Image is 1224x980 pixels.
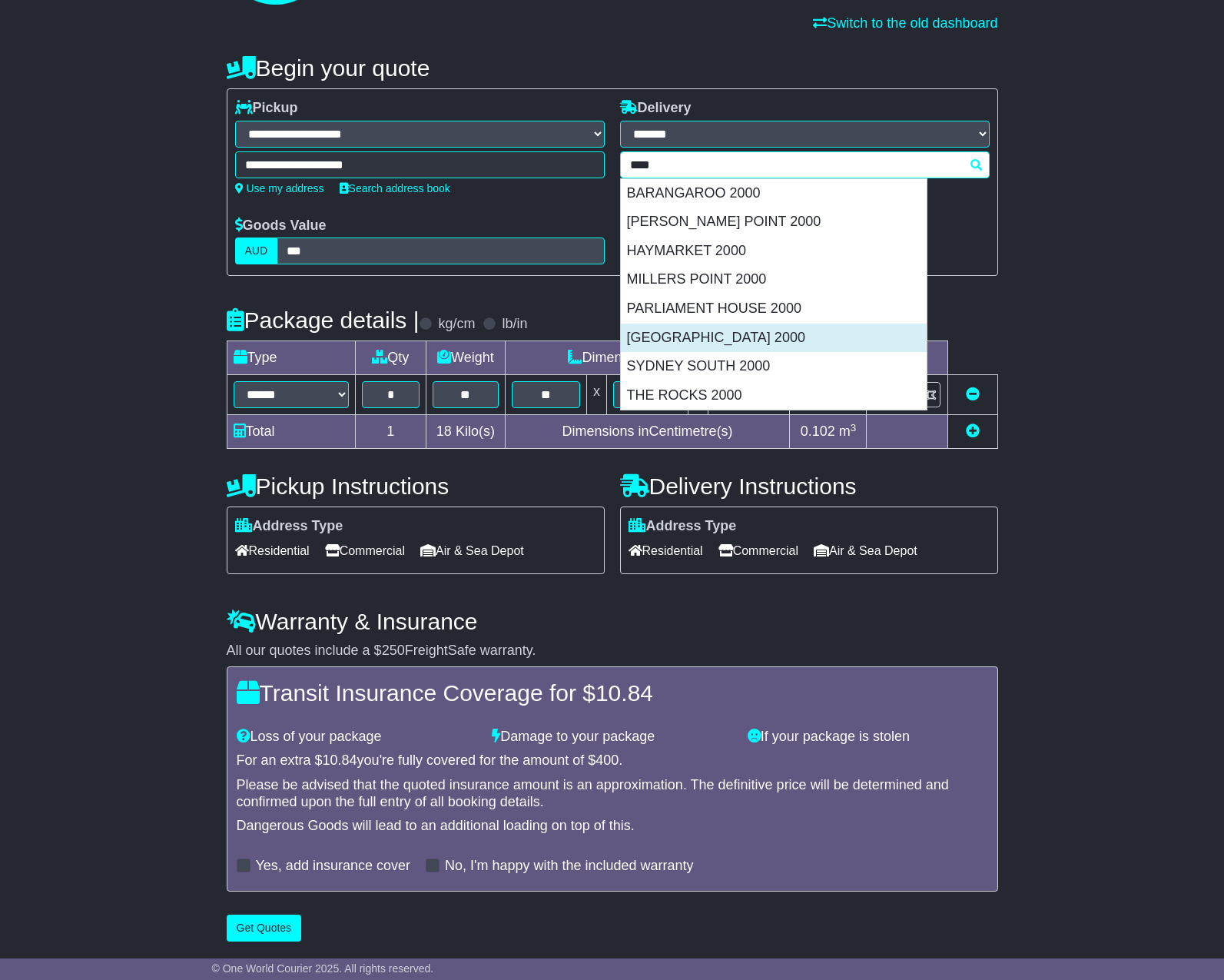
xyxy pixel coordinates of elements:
[801,424,835,439] span: 0.102
[237,752,988,769] div: For an extra $ you're fully covered for the amount of $ .
[621,294,927,324] div: PARLIAMENT HOUSE 2000
[438,316,475,333] label: kg/cm
[227,609,998,634] h4: Warranty & Insurance
[325,539,405,563] span: Commercial
[839,424,857,439] span: m
[426,341,506,375] td: Weight
[484,729,740,746] div: Damage to your package
[235,182,324,194] a: Use my address
[621,265,927,294] div: MILLERS POINT 2000
[595,680,653,706] span: 10.84
[323,752,357,768] span: 10.84
[621,352,927,381] div: SYDNEY SOUTH 2000
[813,15,997,31] a: Switch to the old dashboard
[740,729,996,746] div: If your package is stolen
[445,858,694,875] label: No, I'm happy with the included warranty
[382,643,405,658] span: 250
[355,415,426,449] td: 1
[629,539,703,563] span: Residential
[227,473,605,499] h4: Pickup Instructions
[212,962,434,975] span: © One World Courier 2025. All rights reserved.
[235,518,343,535] label: Address Type
[621,237,927,266] div: HAYMARKET 2000
[966,424,980,439] a: Add new item
[814,539,917,563] span: Air & Sea Depot
[621,324,927,353] div: [GEOGRAPHIC_DATA] 2000
[227,341,355,375] td: Type
[620,100,692,117] label: Delivery
[227,307,420,333] h4: Package details |
[718,539,798,563] span: Commercial
[227,55,998,81] h4: Begin your quote
[237,777,988,810] div: Please be advised that the quoted insurance amount is an approximation. The definitive price will...
[355,341,426,375] td: Qty
[426,415,506,449] td: Kilo(s)
[621,179,927,208] div: BARANGAROO 2000
[966,387,980,402] a: Remove this item
[436,424,452,439] span: 18
[629,518,737,535] label: Address Type
[235,218,327,234] label: Goods Value
[237,680,988,706] h4: Transit Insurance Coverage for $
[621,208,927,237] div: [PERSON_NAME] POINT 2000
[586,375,606,415] td: x
[237,818,988,835] div: Dangerous Goods will lead to an additional loading on top of this.
[620,151,990,178] typeahead: Please provide city
[235,539,310,563] span: Residential
[505,341,790,375] td: Dimensions (L x W x H)
[851,422,857,434] sup: 3
[340,182,450,194] a: Search address book
[502,316,527,333] label: lb/in
[420,539,524,563] span: Air & Sea Depot
[595,752,619,768] span: 400
[227,415,355,449] td: Total
[505,415,790,449] td: Dimensions in Centimetre(s)
[621,381,927,410] div: THE ROCKS 2000
[235,100,298,117] label: Pickup
[620,473,998,499] h4: Delivery Instructions
[256,858,410,875] label: Yes, add insurance cover
[227,643,998,659] div: All our quotes include a $ FreightSafe warranty.
[229,729,485,746] div: Loss of your package
[227,915,302,942] button: Get Quotes
[235,238,278,264] label: AUD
